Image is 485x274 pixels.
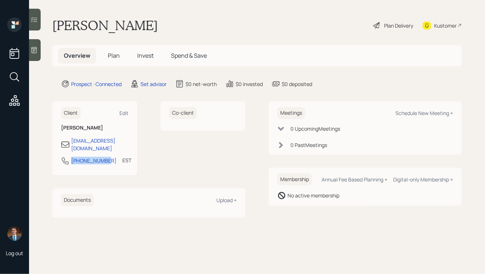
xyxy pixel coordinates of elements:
[6,250,23,257] div: Log out
[71,137,129,152] div: [EMAIL_ADDRESS][DOMAIN_NAME]
[282,80,312,88] div: $0 deposited
[290,141,327,149] div: 0 Past Meeting s
[61,194,94,206] h6: Documents
[7,226,22,241] img: hunter_neumayer.jpg
[288,192,339,199] div: No active membership
[171,52,207,60] span: Spend & Save
[64,52,90,60] span: Overview
[122,156,131,164] div: EST
[434,22,457,29] div: Kustomer
[119,110,129,116] div: Edit
[169,107,197,119] h6: Co-client
[186,80,217,88] div: $0 net-worth
[322,176,387,183] div: Annual Fee Based Planning +
[236,80,263,88] div: $0 invested
[216,197,237,204] div: Upload +
[290,125,340,132] div: 0 Upcoming Meeting s
[61,107,81,119] h6: Client
[61,125,129,131] h6: [PERSON_NAME]
[137,52,154,60] span: Invest
[71,80,122,88] div: Prospect · Connected
[71,157,117,164] div: [PHONE_NUMBER]
[393,176,453,183] div: Digital-only Membership +
[277,107,305,119] h6: Meetings
[395,110,453,116] div: Schedule New Meeting +
[52,17,158,33] h1: [PERSON_NAME]
[140,80,167,88] div: Set advisor
[277,173,312,185] h6: Membership
[384,22,413,29] div: Plan Delivery
[108,52,120,60] span: Plan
